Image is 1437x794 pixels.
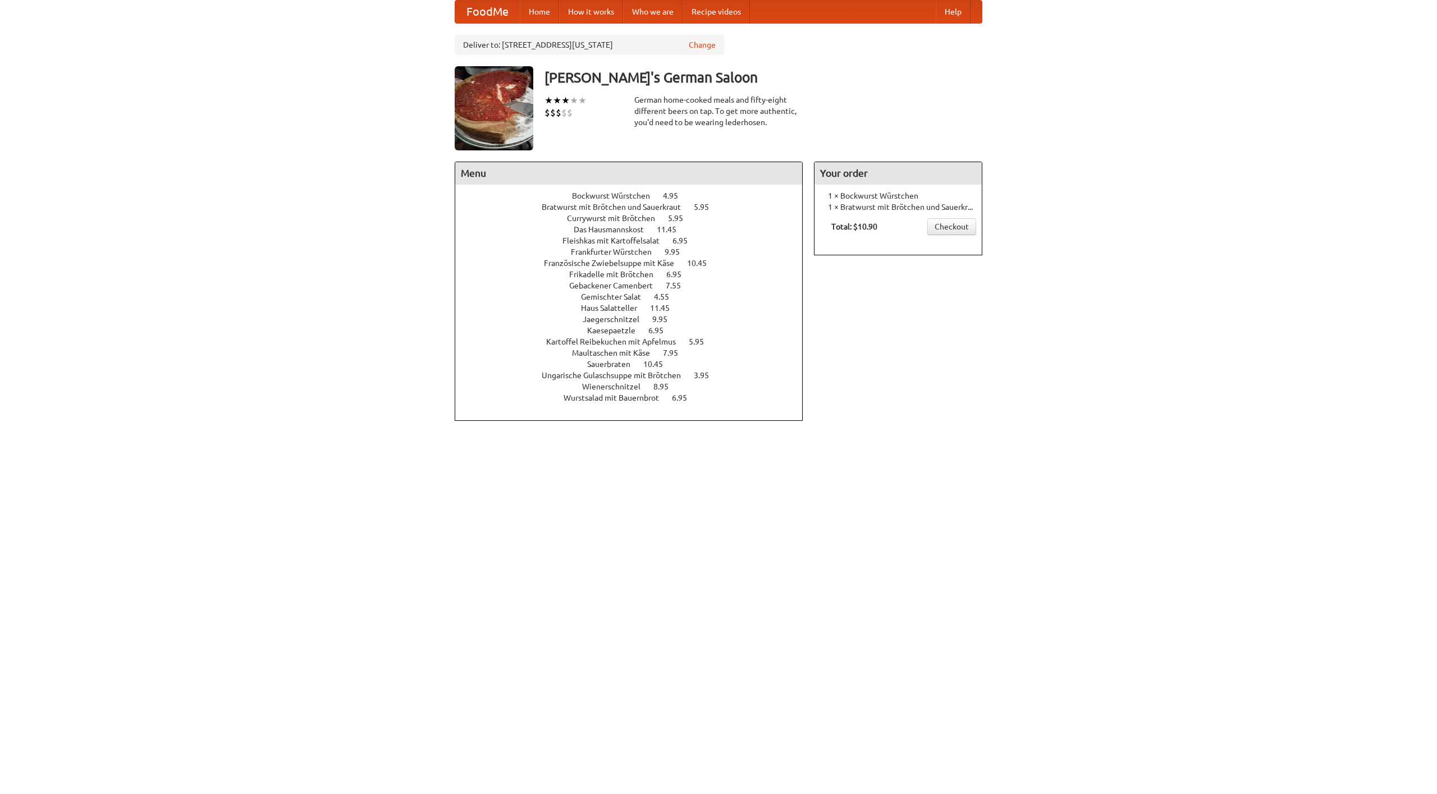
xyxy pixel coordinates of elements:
span: 6.95 [672,393,698,402]
span: Ungarische Gulaschsuppe mit Brötchen [542,371,692,380]
span: Fleishkas mit Kartoffelsalat [562,236,671,245]
a: Frikadelle mit Brötchen 6.95 [569,270,702,279]
span: Gebackener Camenbert [569,281,664,290]
span: Sauerbraten [587,360,642,369]
span: 6.95 [666,270,693,279]
a: Bratwurst mit Brötchen und Sauerkraut 5.95 [542,203,730,212]
img: angular.jpg [455,66,533,150]
span: 9.95 [652,315,679,324]
h3: [PERSON_NAME]'s German Saloon [544,66,982,89]
li: $ [561,107,567,119]
span: Gemischter Salat [581,292,652,301]
span: 3.95 [694,371,720,380]
a: Französische Zwiebelsuppe mit Käse 10.45 [544,259,727,268]
span: Currywurst mit Brötchen [567,214,666,223]
span: Bockwurst Würstchen [572,191,661,200]
li: ★ [570,94,578,107]
div: Deliver to: [STREET_ADDRESS][US_STATE] [455,35,724,55]
a: Fleishkas mit Kartoffelsalat 6.95 [562,236,708,245]
a: Bockwurst Würstchen 4.95 [572,191,699,200]
a: Gebackener Camenbert 7.55 [569,281,702,290]
span: Bratwurst mit Brötchen und Sauerkraut [542,203,692,212]
span: Haus Salatteller [581,304,648,313]
span: Frikadelle mit Brötchen [569,270,665,279]
li: 1 × Bratwurst mit Brötchen und Sauerkraut [820,201,976,213]
span: 11.45 [657,225,688,234]
h4: Your order [814,162,982,185]
span: 6.95 [672,236,699,245]
span: 9.95 [665,247,691,256]
span: Das Hausmannskost [574,225,655,234]
li: ★ [553,94,561,107]
span: Maultaschen mit Käse [572,348,661,357]
span: Wurstsalad mit Bauernbrot [564,393,670,402]
a: Das Hausmannskost 11.45 [574,225,697,234]
span: 6.95 [648,326,675,335]
a: Wurstsalad mit Bauernbrot 6.95 [564,393,708,402]
span: 11.45 [650,304,681,313]
span: 5.95 [689,337,715,346]
a: Jaegerschnitzel 9.95 [583,315,688,324]
span: Jaegerschnitzel [583,315,651,324]
span: 10.45 [687,259,718,268]
a: Kartoffel Reibekuchen mit Apfelmus 5.95 [546,337,725,346]
a: Currywurst mit Brötchen 5.95 [567,214,704,223]
li: 1 × Bockwurst Würstchen [820,190,976,201]
a: Who we are [623,1,683,23]
a: Recipe videos [683,1,750,23]
a: Change [689,39,716,51]
li: $ [556,107,561,119]
span: 5.95 [694,203,720,212]
a: Gemischter Salat 4.55 [581,292,690,301]
div: German home-cooked meals and fifty-eight different beers on tap. To get more authentic, you'd nee... [634,94,803,128]
a: Frankfurter Würstchen 9.95 [571,247,701,256]
li: ★ [561,94,570,107]
a: Sauerbraten 10.45 [587,360,684,369]
a: How it works [559,1,623,23]
b: Total: $10.90 [831,222,877,231]
span: Kaesepaetzle [587,326,647,335]
li: ★ [578,94,587,107]
span: Wienerschnitzel [582,382,652,391]
span: Frankfurter Würstchen [571,247,663,256]
li: $ [567,107,573,119]
h4: Menu [455,162,802,185]
span: 7.95 [663,348,689,357]
a: Ungarische Gulaschsuppe mit Brötchen 3.95 [542,371,730,380]
span: 4.55 [654,292,680,301]
li: $ [550,107,556,119]
span: 7.55 [666,281,692,290]
a: FoodMe [455,1,520,23]
span: 5.95 [668,214,694,223]
li: $ [544,107,550,119]
span: Kartoffel Reibekuchen mit Apfelmus [546,337,687,346]
span: 8.95 [653,382,680,391]
a: Maultaschen mit Käse 7.95 [572,348,699,357]
a: Kaesepaetzle 6.95 [587,326,684,335]
a: Checkout [927,218,976,235]
span: 4.95 [663,191,689,200]
a: Wienerschnitzel 8.95 [582,382,689,391]
a: Home [520,1,559,23]
li: ★ [544,94,553,107]
a: Haus Salatteller 11.45 [581,304,690,313]
span: 10.45 [643,360,674,369]
a: Help [936,1,971,23]
span: Französische Zwiebelsuppe mit Käse [544,259,685,268]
